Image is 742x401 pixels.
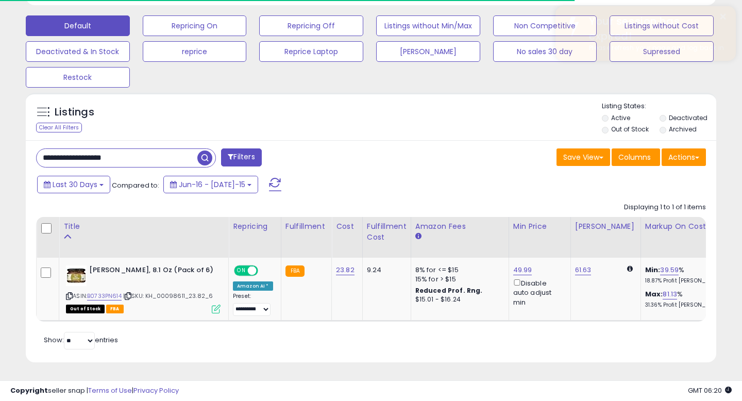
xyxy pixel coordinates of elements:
button: Reprice Laptop [259,41,363,62]
button: No sales 30 day [493,41,597,62]
button: Listings without Min/Max [376,15,480,36]
h5: Listings [55,105,94,120]
div: Markup on Cost [645,221,734,232]
span: Compared to: [112,180,159,190]
img: 41bW6H3BCVS._SL40_.jpg [66,265,87,286]
b: Max: [645,289,663,299]
a: Terms of Use [88,386,132,395]
div: 9.24 [367,265,403,275]
div: ASIN: [66,265,221,312]
span: All listings that are currently out of stock and unavailable for purchase on Amazon [66,305,105,313]
div: Cost [336,221,358,232]
span: OFF [257,266,273,275]
button: reprice [143,41,247,62]
a: 61.63 [575,265,592,275]
div: Amazon Fees [415,221,504,232]
div: Clear All Filters [36,123,82,132]
button: Default [26,15,130,36]
div: 15% for > $15 [415,275,501,284]
b: Reduced Prof. Rng. [415,286,483,295]
div: $15.01 - $16.24 [415,295,501,304]
div: % [645,265,731,285]
div: Your session has expired! [581,14,728,43]
a: 81.13 [663,289,677,299]
button: Filters [221,148,261,166]
div: seller snap | | [10,386,179,396]
button: Deactivated & In Stock [26,41,130,62]
strong: Copyright [10,386,48,395]
button: Actions [662,148,706,166]
small: FBA [285,265,305,277]
div: 8% for <= $15 [415,265,501,275]
button: Last 30 Days [37,176,110,193]
a: 23.82 [336,265,355,275]
b: [PERSON_NAME], 8.1 Oz (Pack of 6) [89,265,214,278]
span: ON [235,266,248,275]
a: 49.99 [513,265,532,275]
b: Min: [645,265,661,275]
button: Non Competitive [493,15,597,36]
button: Jun-16 - [DATE]-15 [163,176,258,193]
button: × [719,10,727,23]
div: Displaying 1 to 1 of 1 items [624,203,706,212]
span: Last 30 Days [53,179,97,190]
a: 39.59 [660,265,679,275]
button: Repricing Off [259,15,363,36]
p: Listing States: [602,102,717,111]
div: Amazon AI * [233,281,273,291]
span: Jun-16 - [DATE]-15 [179,179,245,190]
label: Archived [669,125,697,133]
span: FBA [106,305,124,313]
span: Columns [618,152,651,162]
div: Title [63,221,224,232]
span: | SKU: KH_00098611_23.82_6 [123,292,213,300]
div: Fulfillment Cost [367,221,407,243]
a: Privacy Policy [133,386,179,395]
div: Preset: [233,293,273,316]
button: Save View [556,148,610,166]
small: Amazon Fees. [415,232,421,241]
button: [PERSON_NAME] [376,41,480,62]
th: The percentage added to the cost of goods (COGS) that forms the calculator for Min & Max prices. [640,217,738,258]
button: Restock [26,67,130,88]
div: [PERSON_NAME] [575,221,636,232]
p: 31.36% Profit [PERSON_NAME] [645,302,731,309]
label: Deactivated [669,113,707,122]
label: Out of Stock [611,125,649,133]
span: Show: entries [44,335,118,345]
a: B0733PN614 [87,292,122,300]
div: Min Price [513,221,566,232]
div: Disable auto adjust min [513,277,563,307]
div: % [645,290,731,309]
div: Fulfillment [285,221,327,232]
span: 2025-08-16 06:20 GMT [688,386,732,395]
div: Please refresh your page and log back in [581,43,728,53]
button: Columns [612,148,660,166]
p: 18.87% Profit [PERSON_NAME] [645,277,731,285]
div: Repricing [233,221,277,232]
label: Active [611,113,630,122]
button: Repricing On [143,15,247,36]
